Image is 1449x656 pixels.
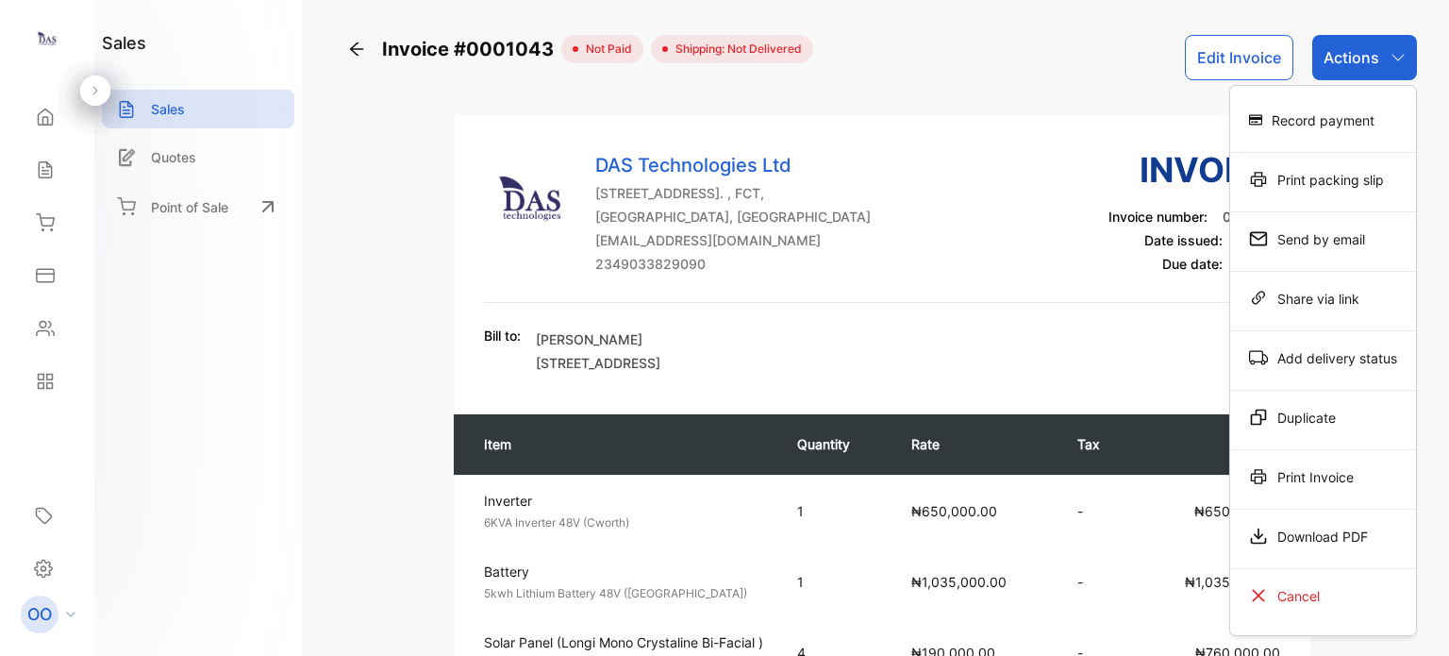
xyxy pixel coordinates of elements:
p: Inverter [484,491,763,511]
p: Actions [1324,46,1379,69]
p: Battery [484,562,763,581]
a: Point of Sale [102,186,294,227]
span: ₦1,035,000.00 [911,574,1007,590]
div: Share via link [1230,279,1416,317]
p: Quantity [797,434,873,454]
p: - [1077,501,1115,521]
span: 0001043 [1223,209,1280,225]
h1: sales [102,30,146,56]
p: 2349033829090 [595,254,871,274]
iframe: LiveChat chat widget [1370,577,1449,656]
p: Item [484,434,759,454]
p: 5kwh Lithium Battery 48V ([GEOGRAPHIC_DATA]) [484,585,763,602]
div: Cancel [1230,577,1416,614]
span: [STREET_ADDRESS] [536,355,660,371]
p: Sales [151,99,185,119]
p: Tax [1077,434,1115,454]
p: Point of Sale [151,197,228,217]
p: Rate [911,434,1040,454]
span: ₦650,000.00 [1194,503,1280,519]
div: Download PDF [1230,517,1416,555]
img: logo [33,25,61,53]
p: [GEOGRAPHIC_DATA], [GEOGRAPHIC_DATA] [595,207,871,227]
p: 1 [797,501,873,521]
div: Record payment [1230,101,1416,139]
div: Add delivery status [1230,339,1416,377]
span: not paid [578,41,632,58]
p: [PERSON_NAME] [536,329,660,349]
span: Invoice #0001043 [382,35,561,63]
p: OO [27,602,52,627]
p: DAS Technologies Ltd [595,151,871,179]
p: - [1077,572,1115,592]
span: Shipping: Not Delivered [668,41,802,58]
img: Company Logo [484,151,578,245]
a: Sales [102,90,294,128]
p: [EMAIL_ADDRESS][DOMAIN_NAME] [595,230,871,250]
div: Send by email [1230,220,1416,258]
span: ₦650,000.00 [911,503,997,519]
p: Solar Panel (Longi Mono Crystaline Bi-Facial ) [484,632,763,652]
span: Invoice number: [1108,209,1207,225]
div: Print Invoice [1230,458,1416,496]
span: Date issued: [1144,232,1223,248]
button: Actions [1312,35,1417,80]
div: Duplicate [1230,398,1416,436]
a: Quotes [102,138,294,177]
p: Bill to: [484,326,521,345]
p: Amount [1153,434,1280,454]
h3: Invoice [1108,144,1280,195]
p: [STREET_ADDRESS]. , FCT, [595,183,871,203]
div: Print packing slip [1230,160,1416,198]
span: ₦1,035,000.00 [1185,574,1280,590]
p: 1 [797,572,873,592]
span: Due date: [1162,256,1223,272]
p: Quotes [151,147,196,167]
button: Edit Invoice [1185,35,1293,80]
p: 6KVA Inverter 48V (Cworth) [484,514,763,531]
